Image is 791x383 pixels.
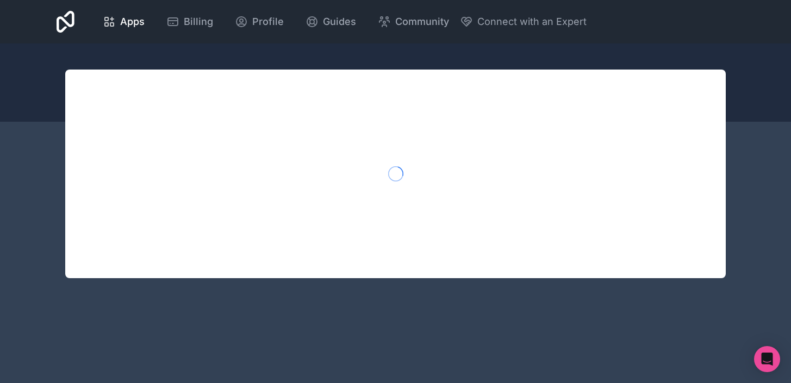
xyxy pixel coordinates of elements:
[395,14,449,29] span: Community
[158,10,222,34] a: Billing
[369,10,458,34] a: Community
[94,10,153,34] a: Apps
[323,14,356,29] span: Guides
[477,14,587,29] span: Connect with an Expert
[226,10,292,34] a: Profile
[120,14,145,29] span: Apps
[297,10,365,34] a: Guides
[754,346,780,372] div: Open Intercom Messenger
[184,14,213,29] span: Billing
[460,14,587,29] button: Connect with an Expert
[252,14,284,29] span: Profile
